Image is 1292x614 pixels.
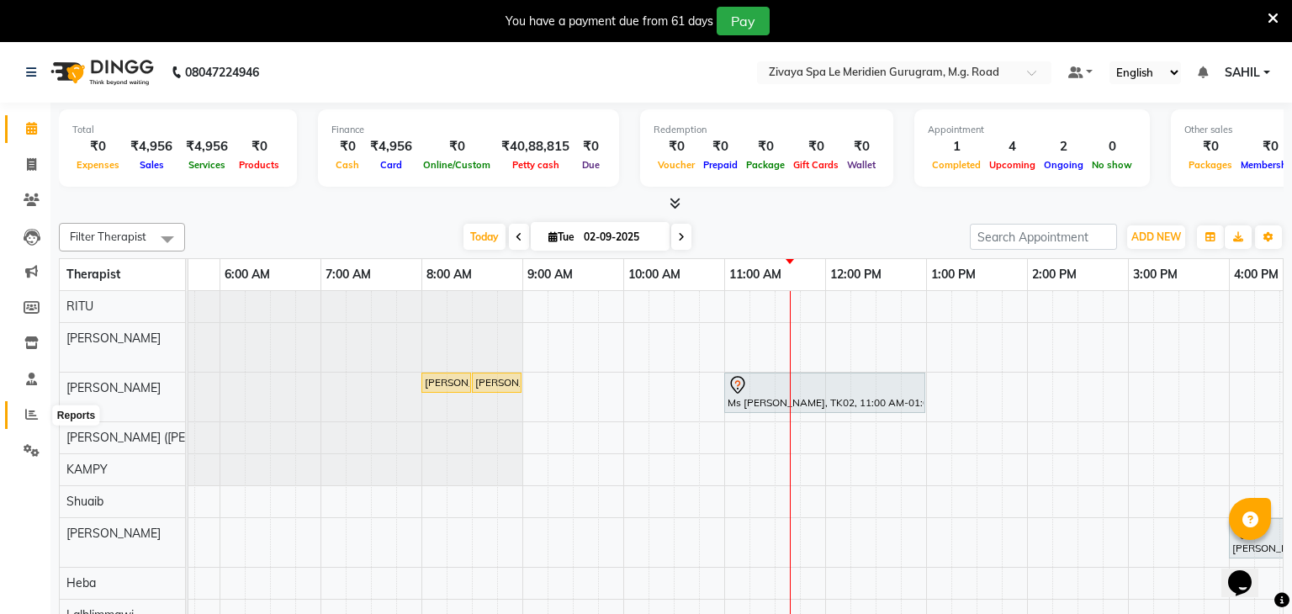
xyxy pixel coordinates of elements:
[53,405,99,426] div: Reports
[742,137,789,156] div: ₹0
[928,137,985,156] div: 1
[843,137,880,156] div: ₹0
[66,331,161,346] span: [PERSON_NAME]
[124,137,179,156] div: ₹4,956
[43,49,158,96] img: logo
[135,159,168,171] span: Sales
[1088,159,1136,171] span: No show
[826,262,886,287] a: 12:00 PM
[376,159,406,171] span: Card
[1225,64,1260,82] span: SAHIL
[789,137,843,156] div: ₹0
[579,225,663,250] input: 2025-09-02
[725,262,786,287] a: 11:00 AM
[654,137,699,156] div: ₹0
[508,159,564,171] span: Petty cash
[220,262,274,287] a: 6:00 AM
[66,299,93,314] span: RITU
[576,137,606,156] div: ₹0
[463,224,506,250] span: Today
[495,137,576,156] div: ₹40,88,815
[66,575,96,590] span: Heba
[506,13,713,30] div: You have a payment due from 61 days
[184,159,230,171] span: Services
[179,137,235,156] div: ₹4,956
[1028,262,1081,287] a: 2:00 PM
[1184,137,1236,156] div: ₹0
[742,159,789,171] span: Package
[363,137,419,156] div: ₹4,956
[321,262,375,287] a: 7:00 AM
[1230,262,1283,287] a: 4:00 PM
[66,526,161,541] span: [PERSON_NAME]
[66,494,103,509] span: Shuaib
[72,137,124,156] div: ₹0
[717,7,770,35] button: Pay
[66,380,161,395] span: [PERSON_NAME]
[331,137,363,156] div: ₹0
[985,137,1040,156] div: 4
[699,159,742,171] span: Prepaid
[1129,262,1182,287] a: 3:00 PM
[726,375,924,410] div: Ms [PERSON_NAME], TK02, 11:00 AM-01:00 PM, The Healing Touch - 120 Mins
[66,462,108,477] span: KAMPY
[654,123,880,137] div: Redemption
[789,159,843,171] span: Gift Cards
[185,49,259,96] b: 08047224946
[985,159,1040,171] span: Upcoming
[654,159,699,171] span: Voucher
[624,262,685,287] a: 10:00 AM
[66,430,265,445] span: [PERSON_NAME] ([PERSON_NAME])
[1088,137,1136,156] div: 0
[1040,159,1088,171] span: Ongoing
[523,262,577,287] a: 9:00 AM
[1040,137,1088,156] div: 2
[419,159,495,171] span: Online/Custom
[72,159,124,171] span: Expenses
[423,375,469,390] div: [PERSON_NAME], TK04, 08:00 AM-08:30 AM, Signature Foot Massage - 30 Mins
[474,375,520,390] div: [PERSON_NAME], TK04, 08:30 AM-09:00 AM, De-Stress Back & Shoulder Massage - 30 Mins
[928,159,985,171] span: Completed
[578,159,604,171] span: Due
[1221,547,1275,597] iframe: chat widget
[927,262,980,287] a: 1:00 PM
[235,159,283,171] span: Products
[422,262,476,287] a: 8:00 AM
[928,123,1136,137] div: Appointment
[70,230,146,243] span: Filter Therapist
[1184,159,1236,171] span: Packages
[72,123,283,137] div: Total
[970,224,1117,250] input: Search Appointment
[331,123,606,137] div: Finance
[419,137,495,156] div: ₹0
[235,137,283,156] div: ₹0
[66,267,120,282] span: Therapist
[699,137,742,156] div: ₹0
[331,159,363,171] span: Cash
[1131,230,1181,243] span: ADD NEW
[843,159,880,171] span: Wallet
[544,230,579,243] span: Tue
[1127,225,1185,249] button: ADD NEW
